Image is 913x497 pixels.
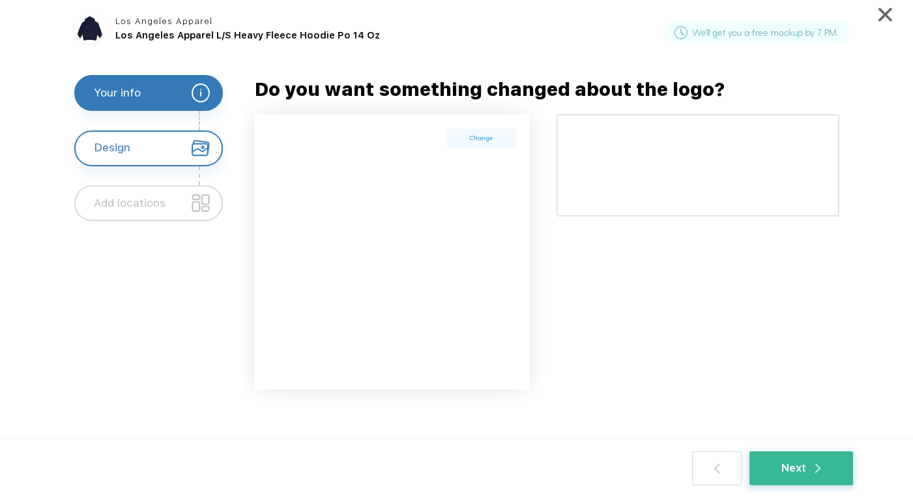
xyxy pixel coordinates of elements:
[255,75,873,104] div: Do you want something changed about the logo?
[94,187,166,220] div: Add locations
[94,76,141,110] div: Your info
[94,132,130,165] div: Design
[115,17,228,27] div: Los Angeles Apparel
[76,15,104,42] img: 613c25cb-784c-482f-bbda-73c48e074296
[456,133,506,143] label: Change
[674,26,688,39] img: clock_circular_outline.svg
[712,464,722,474] img: back.svg
[115,29,380,40] span: Los Angeles Apparel L/S Heavy Fleece Hoodie Po 14 Oz
[878,8,892,22] img: cancel.svg
[261,121,525,383] img: HV_RebrandLogo_white__1__1756379720943.png
[192,139,210,158] img: design_selected.svg
[692,25,838,35] label: We'll get you a free mockup by 7 PM.
[815,464,820,473] img: white_arrow.svg
[192,194,210,213] img: location_unselected.svg
[781,460,820,476] div: Next
[192,83,210,102] img: your_info_white.svg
